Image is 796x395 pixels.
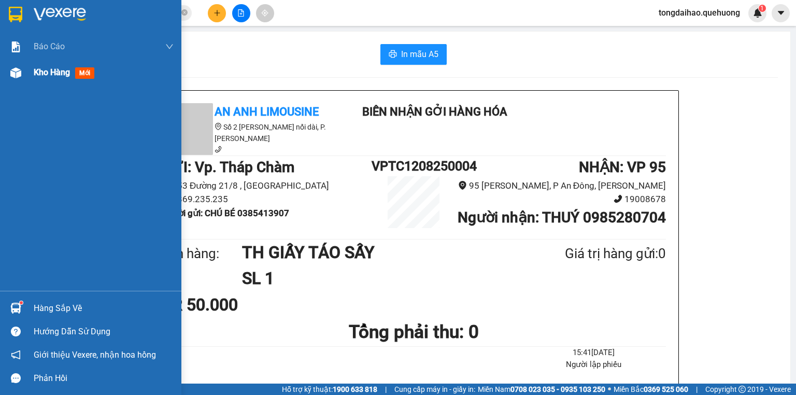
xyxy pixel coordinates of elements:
span: 1 [760,5,764,12]
h1: SL 1 [242,265,515,291]
span: phone [614,194,622,203]
span: Giới thiệu Vexere, nhận hoa hồng [34,348,156,361]
span: phone [215,146,222,153]
li: 0869.235.235 [161,192,372,206]
span: Báo cáo [34,40,65,53]
div: CR 50.000 [161,292,328,318]
span: Cung cấp máy in - giấy in: [394,384,475,395]
strong: 0369 525 060 [644,385,688,393]
h1: TH GIẤY TÁO SẤY [242,239,515,265]
li: 95 [PERSON_NAME], P An Đông, [PERSON_NAME] [456,179,666,193]
b: An Anh Limousine [215,105,319,118]
img: warehouse-icon [10,67,21,78]
span: tongdaihao.quehuong [650,6,748,19]
img: icon-new-feature [753,8,762,18]
span: down [165,43,174,51]
span: environment [458,181,467,190]
span: plus [214,9,221,17]
strong: 0708 023 035 - 0935 103 250 [510,385,605,393]
span: In mẫu A5 [401,48,438,61]
button: plus [208,4,226,22]
sup: 1 [20,301,23,304]
button: printerIn mẫu A5 [380,44,447,65]
b: NHẬN : VP 95 [579,159,666,176]
span: caret-down [776,8,786,18]
span: aim [261,9,268,17]
div: Phản hồi [34,371,174,386]
b: An Anh Limousine [13,67,57,116]
span: close-circle [181,9,188,16]
h1: Tổng phải thu: 0 [161,318,666,346]
span: copyright [738,386,746,393]
span: | [696,384,698,395]
span: Miền Bắc [614,384,688,395]
span: Miền Nam [478,384,605,395]
button: file-add [232,4,250,22]
span: Hỗ trợ kỹ thuật: [282,384,377,395]
div: Hướng dẫn sử dụng [34,324,174,340]
b: Biên nhận gởi hàng hóa [362,105,507,118]
li: 753 Đường 21/8 , [GEOGRAPHIC_DATA] [161,179,372,193]
span: environment [215,123,222,130]
h1: VPTC1208250004 [372,156,456,176]
img: solution-icon [10,41,21,52]
button: caret-down [772,4,790,22]
strong: 1900 633 818 [333,385,377,393]
span: mới [75,67,94,79]
sup: 1 [759,5,766,12]
span: message [11,373,21,383]
li: Số 2 [PERSON_NAME] nối dài, P. [PERSON_NAME] [161,121,348,144]
span: Kho hàng [34,67,70,77]
button: aim [256,4,274,22]
b: GỬI : Vp. Tháp Chàm [161,159,294,176]
li: Người lập phiếu [521,359,666,371]
b: Người gửi : CHÚ BÉ 0385413907 [161,208,289,218]
img: logo-vxr [9,7,22,22]
div: Tên hàng: [161,243,242,264]
div: Hàng sắp về [34,301,174,316]
span: close-circle [181,8,188,18]
li: 15:41[DATE] [521,347,666,359]
span: printer [389,50,397,60]
span: question-circle [11,327,21,336]
span: file-add [237,9,245,17]
li: 19008678 [456,192,666,206]
b: Biên nhận gởi hàng hóa [67,15,99,100]
span: notification [11,350,21,360]
b: Người nhận : THUÝ 0985280704 [458,209,666,226]
span: | [385,384,387,395]
div: Giá trị hàng gửi: 0 [515,243,666,264]
img: warehouse-icon [10,303,21,314]
span: ⚪️ [608,387,611,391]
